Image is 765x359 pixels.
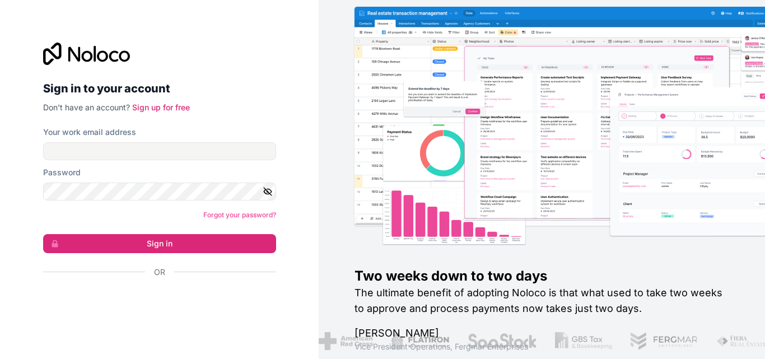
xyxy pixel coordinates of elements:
h2: Sign in to your account [43,78,276,99]
img: /assets/american-red-cross-BAupjrZR.png [319,332,373,350]
h2: The ultimate benefit of adopting Noloco is that what used to take two weeks to approve and proces... [354,285,729,316]
label: Your work email address [43,127,136,138]
a: Forgot your password? [203,211,276,219]
h1: Vice President Operations , Fergmar Enterprises [354,341,729,352]
h1: [PERSON_NAME] [354,325,729,341]
label: Password [43,167,81,178]
button: Sign in [43,234,276,253]
span: Don't have an account? [43,102,130,112]
h1: Two weeks down to two days [354,267,729,285]
input: Email address [43,142,276,160]
span: Or [154,267,165,278]
a: Sign up for free [132,102,190,112]
input: Password [43,183,276,201]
